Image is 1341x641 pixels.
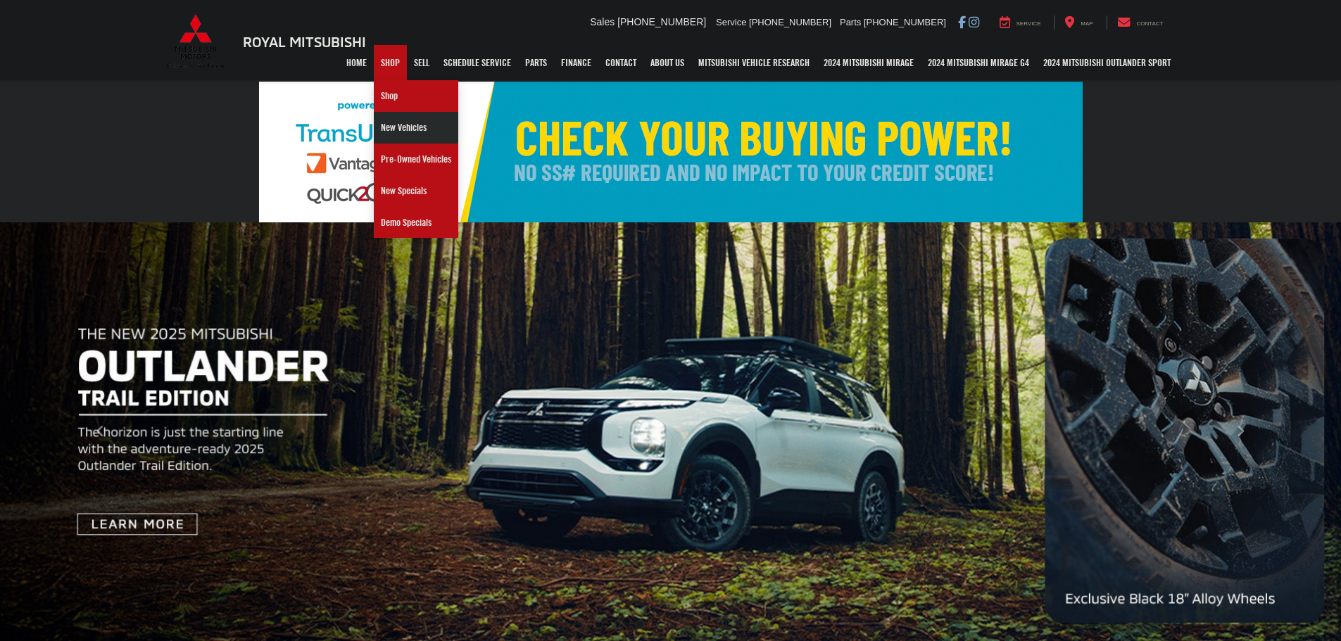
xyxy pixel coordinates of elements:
a: Facebook: Click to visit our Facebook page [958,16,966,27]
li: Go to slide number 1. [574,620,583,629]
a: 2024 Mitsubishi Outlander SPORT [1036,45,1178,80]
img: Check Your Buying Power [259,82,1083,222]
a: Schedule Service: Opens in a new tab [436,45,518,80]
a: 2024 Mitsubishi Mirage [817,45,921,80]
span: [PHONE_NUMBER] [864,17,946,27]
span: Service [716,17,746,27]
a: Pre-Owned Vehicles [374,144,458,175]
img: Mitsubishi [164,14,227,69]
li: Go to slide number 9. [738,620,747,629]
li: Go to slide number 2. [594,620,603,629]
a: Contact [598,45,643,80]
span: [PHONE_NUMBER] [749,17,831,27]
span: Map [1081,20,1093,27]
a: Home [339,45,374,80]
span: Sales [590,16,615,27]
a: Contact [1107,15,1174,30]
a: Finance [554,45,598,80]
span: [PHONE_NUMBER] [617,16,706,27]
a: New Vehicles [374,112,458,144]
span: Parts [840,17,861,27]
li: Go to slide number 8. [717,620,726,629]
h3: Royal Mitsubishi [243,34,366,49]
li: Go to slide number 5. [657,620,666,629]
a: About Us [643,45,691,80]
li: Go to slide number 4. [636,620,645,629]
span: Contact [1136,20,1163,27]
li: Go to slide number 10. [758,620,767,629]
a: Instagram: Click to visit our Instagram page [969,16,979,27]
a: 2024 Mitsubishi Mirage G4 [921,45,1036,80]
a: Shop [374,80,458,112]
a: New Specials [374,175,458,207]
a: Shop [374,45,407,80]
a: Mitsubishi Vehicle Research [691,45,817,80]
a: Service [989,15,1052,30]
li: Go to slide number 3. [615,620,624,629]
a: Parts: Opens in a new tab [518,45,554,80]
button: Click to view next picture. [1140,250,1341,613]
a: Sell [407,45,436,80]
a: Demo Specials [374,207,458,238]
li: Go to slide number 6. [676,620,686,629]
li: Go to slide number 7. [697,620,706,629]
span: Service [1016,20,1041,27]
a: Map [1054,15,1103,30]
